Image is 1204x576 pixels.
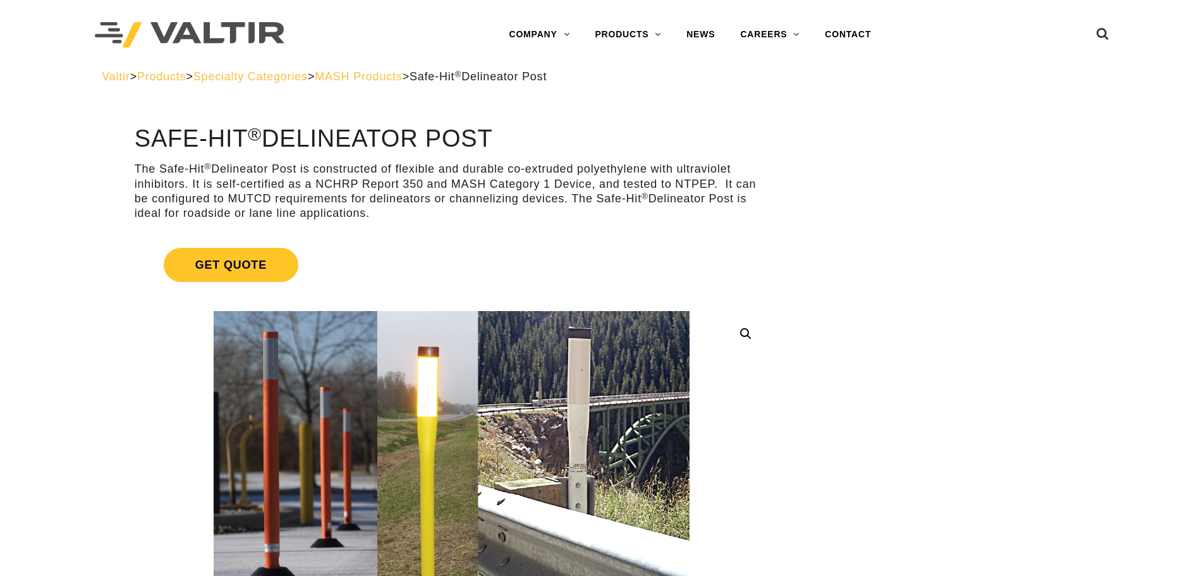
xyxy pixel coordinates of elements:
[102,70,1102,84] div: > > > >
[95,22,284,48] img: Valtir
[164,248,298,282] span: Get Quote
[137,70,186,83] a: Products
[454,70,461,79] sup: ®
[674,22,727,47] a: NEWS
[135,162,769,221] p: The Safe-Hit Delineator Post is constructed of flexible and durable co-extruded polyethylene with...
[193,70,308,83] a: Specialty Categories
[410,70,547,83] span: Safe-Hit Delineator Post
[582,22,674,47] a: PRODUCTS
[102,70,130,83] a: Valtir
[496,22,582,47] a: COMPANY
[727,22,812,47] a: CAREERS
[204,162,211,171] sup: ®
[642,192,648,201] sup: ®
[315,70,402,83] a: MASH Products
[135,233,769,297] a: Get Quote
[135,126,769,152] h1: Safe-Hit Delineator Post
[248,124,262,144] sup: ®
[812,22,884,47] a: CONTACT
